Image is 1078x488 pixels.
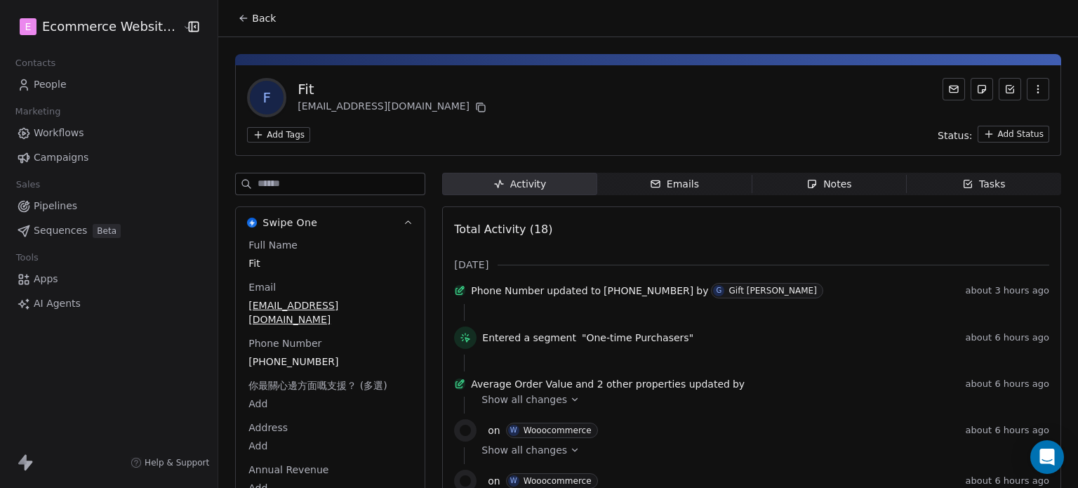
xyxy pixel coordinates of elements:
div: G [717,285,722,296]
span: Ecommerce Website Builder [42,18,179,36]
span: Show all changes [481,393,567,407]
span: [PHONE_NUMBER] [248,355,412,369]
span: F [250,81,284,114]
a: Pipelines [11,194,206,218]
span: E [25,20,32,34]
span: [EMAIL_ADDRESS][DOMAIN_NAME] [248,298,412,327]
span: Swipe One [262,216,317,230]
a: People [11,73,206,96]
span: about 6 hours ago [966,475,1049,487]
span: [DATE] [454,258,488,272]
span: Beta [93,224,121,238]
a: Campaigns [11,146,206,169]
a: Show all changes [481,443,1039,457]
span: about 6 hours ago [966,425,1049,436]
button: Add Tags [247,127,310,143]
span: "One-time Purchasers" [582,331,693,345]
span: Show all changes [481,443,567,457]
div: W [510,425,517,436]
span: AI Agents [34,296,81,311]
span: Address [246,421,291,435]
img: Swipe One [247,218,257,227]
span: Campaigns [34,150,88,165]
button: EEcommerce Website Builder [17,15,173,39]
span: Fit [248,256,412,270]
button: Add Status [978,126,1049,143]
span: Phone Number [471,284,544,298]
span: Email [246,280,279,294]
div: Notes [806,177,851,192]
a: Help & Support [131,457,209,468]
span: Apps [34,272,58,286]
span: Sales [10,174,46,195]
span: 你最關心邊方面嘅支援？ (多選) [246,378,390,393]
span: Add [248,439,412,453]
div: Fit [298,79,489,99]
a: Show all changes [481,393,1039,407]
span: by [733,377,745,391]
div: Wooocommerce [524,426,592,435]
span: Back [252,11,276,25]
img: woocommerce.svg [460,475,471,487]
span: and 2 other properties updated [575,377,730,391]
div: Wooocommerce [524,476,592,486]
a: AI Agents [11,292,206,315]
span: Full Name [246,238,300,252]
span: Sequences [34,223,87,238]
a: Workflows [11,121,206,145]
span: on [488,423,500,437]
div: Emails [650,177,699,192]
div: [EMAIL_ADDRESS][DOMAIN_NAME] [298,99,489,116]
span: about 6 hours ago [966,378,1049,390]
span: Pipelines [34,199,77,213]
a: Apps [11,268,206,291]
img: woocommerce.svg [460,425,471,436]
button: Back [229,6,284,31]
span: Help & Support [145,457,209,468]
span: Marketing [9,101,67,122]
div: Tasks [962,177,1006,192]
span: Workflows [34,126,84,140]
span: Add [248,397,412,411]
span: about 3 hours ago [966,285,1049,296]
a: SequencesBeta [11,219,206,242]
span: Entered a segment [482,331,576,345]
div: W [510,475,517,487]
span: Annual Revenue [246,463,331,477]
span: about 6 hours ago [966,332,1049,343]
div: Open Intercom Messenger [1030,440,1064,474]
span: Total Activity (18) [454,223,552,236]
span: by [696,284,708,298]
span: [PHONE_NUMBER] [604,284,693,298]
span: Tools [10,247,44,268]
span: updated to [547,284,601,298]
div: Gift [PERSON_NAME] [728,286,816,296]
span: on [488,474,500,488]
span: Contacts [9,53,62,74]
span: Status: [938,128,972,143]
button: Swipe OneSwipe One [236,207,425,238]
span: Phone Number [246,336,324,350]
span: People [34,77,67,92]
span: Average Order Value [471,377,573,391]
